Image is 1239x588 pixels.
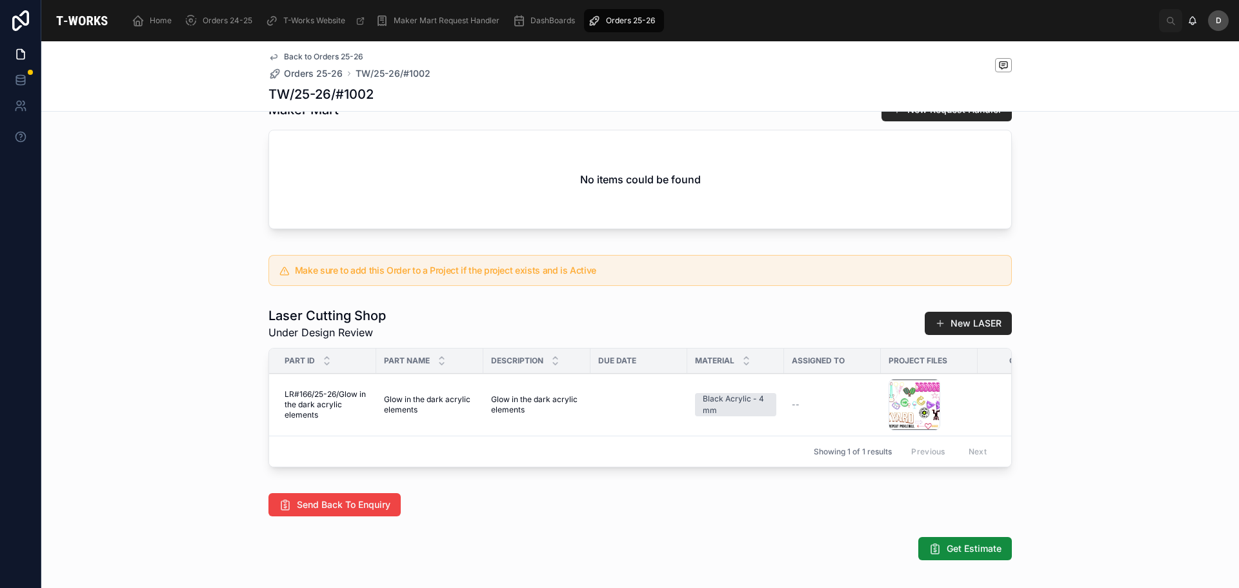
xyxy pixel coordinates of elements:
h1: Laser Cutting Shop [268,307,386,325]
span: T-Works Website [283,15,345,26]
img: App logo [52,10,112,31]
span: 1 [985,400,1067,410]
span: Orders 24-25 [203,15,252,26]
a: Orders 25-26 [584,9,664,32]
h5: Make sure to add this Order to a Project if the project exists and is Active [295,266,1001,275]
span: Maker Mart Request Handler [394,15,499,26]
span: Under Design Review [268,325,386,340]
span: Get Estimate [947,542,1002,555]
span: Description [491,356,543,366]
button: New LASER [925,312,1012,335]
span: Home [150,15,172,26]
span: Send Back To Enquiry [297,498,390,511]
a: T-Works Website [261,9,372,32]
span: Back to Orders 25-26 [284,52,363,62]
a: Maker Mart Request Handler [372,9,509,32]
span: Orders 25-26 [606,15,655,26]
a: Back to Orders 25-26 [268,52,363,62]
span: Quantity [1009,356,1051,366]
span: Assigned To [792,356,845,366]
button: Send Back To Enquiry [268,493,401,516]
span: Part Name [384,356,430,366]
span: DashBoards [530,15,575,26]
span: Due Date [598,356,636,366]
button: Get Estimate [918,537,1012,560]
a: Home [128,9,181,32]
span: Project Files [889,356,947,366]
span: Glow in the dark acrylic elements [384,394,476,415]
h1: TW/25-26/#1002 [268,85,374,103]
div: Black Acrylic - 4 mm [703,393,769,416]
span: Orders 25-26 [284,67,343,80]
span: -- [792,400,800,410]
div: scrollable content [123,6,1159,35]
span: Material [695,356,734,366]
span: Showing 1 of 1 results [814,447,892,457]
a: DashBoards [509,9,584,32]
a: Orders 25-26 [268,67,343,80]
span: D [1216,15,1222,26]
a: TW/25-26/#1002 [356,67,430,80]
a: Orders 24-25 [181,9,261,32]
span: Glow in the dark acrylic elements [491,394,583,415]
span: LR#166/25-26/Glow in the dark acrylic elements [285,389,368,420]
h2: No items could be found [580,172,701,187]
span: Part ID [285,356,315,366]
